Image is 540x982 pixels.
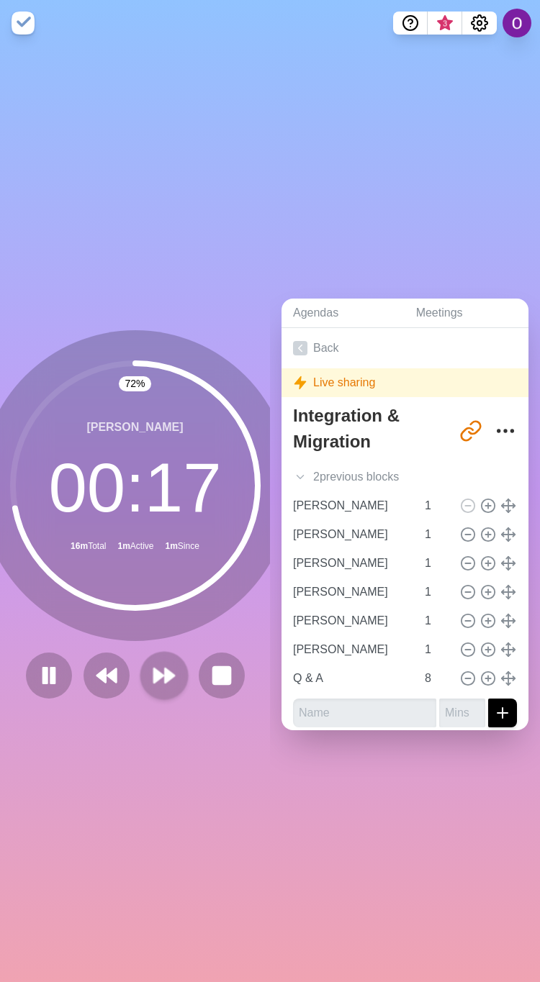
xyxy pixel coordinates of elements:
a: Meetings [405,299,528,328]
img: timeblocks logo [12,12,35,35]
input: Name [287,578,416,606]
div: Live sharing [282,368,528,397]
button: More [491,417,520,445]
input: Mins [419,549,454,578]
button: What’s new [428,12,462,35]
input: Mins [419,520,454,549]
input: Name [287,664,416,693]
button: Help [393,12,428,35]
input: Name [287,549,416,578]
div: 2 previous block [282,463,528,491]
button: Settings [462,12,497,35]
a: Agendas [282,299,405,328]
input: Mins [419,578,454,606]
input: Mins [419,635,454,664]
input: Name [287,606,416,635]
a: Back [282,328,528,368]
input: Name [287,635,416,664]
input: Mins [419,606,454,635]
input: Name [287,520,416,549]
input: Mins [419,664,454,693]
span: s [393,468,399,486]
input: Name [287,491,416,520]
input: Mins [419,491,454,520]
input: Name [293,699,436,727]
span: 3 [439,18,451,29]
button: Share link [456,417,485,445]
input: Mins [439,699,485,727]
